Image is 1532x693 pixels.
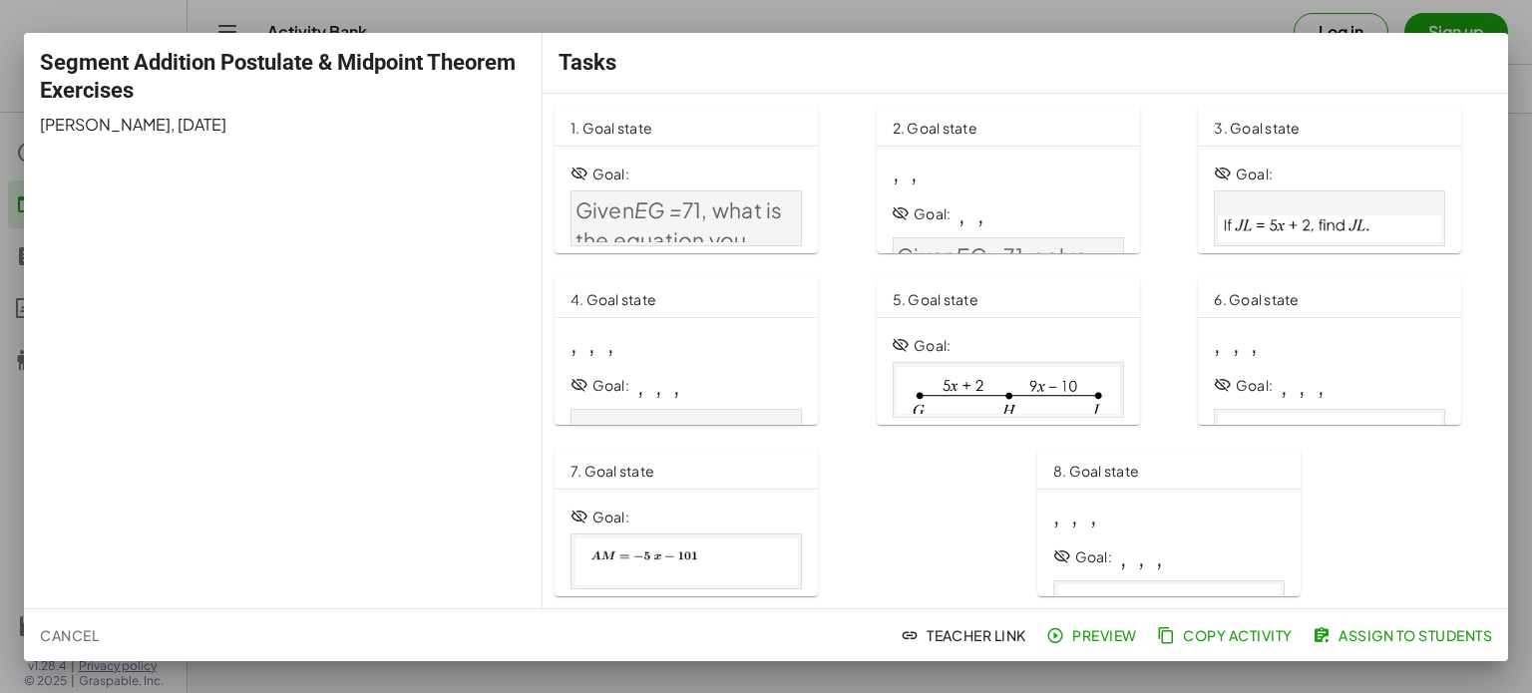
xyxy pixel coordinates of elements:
[914,204,951,224] div: Goal:
[1090,498,1096,531] span: ,
[1071,498,1077,531] span: ,
[905,626,1026,644] span: Teacher Link
[1214,326,1220,360] span: ,
[592,508,629,527] div: Goal:
[1075,547,1112,567] div: Goal:
[893,119,977,137] span: 2. Goal state
[555,449,1013,596] a: 7. Goal stateGoal:
[171,114,226,135] span: , [DATE]
[897,367,1119,431] img: 896be4fde0d77964e77f895e73a7c2343d5505fc00332cd1e4ad1ce69875c572.png
[1198,106,1496,253] a: 3. Goal stateGoal:
[1236,165,1273,184] div: Goal:
[571,326,576,360] span: ,
[555,277,853,425] a: 4. Goal state,,,Goal:,,,
[1236,376,1273,396] div: Goal:
[588,326,594,360] span: ,
[877,106,1175,253] a: 2. Goal state,,Goal:,,GivenEG =71, solve the equation and determine the values ofand.
[634,196,682,223] em: EG =
[40,626,99,644] span: Cancel
[911,155,917,188] span: ,
[897,241,1119,360] h2: Given 71, solve the equation and determine the values of and .
[1281,368,1299,402] span: ,
[1161,626,1293,644] span: Copy Activity
[1318,368,1336,402] span: ,
[571,290,656,308] span: 4. Goal state
[877,277,1175,425] a: 5. Goal stateGoal:
[592,376,629,396] div: Goal:
[1156,539,1174,573] span: ,
[592,165,629,184] div: Goal:
[571,165,588,182] i: Goal State is hidden.
[958,196,976,230] span: ,
[1053,462,1139,480] span: 8. Goal state
[956,242,1003,269] em: EG =
[673,368,691,402] span: ,
[571,462,654,480] span: 7. Goal state
[571,119,652,137] span: 1. Goal state
[555,106,853,253] a: 1. Goal stateGoal:GivenEG =71, what is the equation you would need to write to solve this problem?
[893,290,978,308] span: 5. Goal state
[1050,626,1137,644] span: Preview
[1120,539,1138,573] span: ,
[1299,368,1317,402] span: ,
[1037,449,1496,596] a: 8. Goal state,,,Goal:,,,
[1214,119,1300,137] span: 3. Goal state
[1042,617,1145,653] button: Preview
[1153,617,1301,653] button: Copy Activity
[607,326,613,360] span: ,
[1214,376,1232,394] i: Goal State is hidden.
[1219,215,1441,300] img: 31154a2a5d0f50f60e7b8cceed950d33e11d0dab85bbd8366b0386564885ba76.png
[893,204,911,222] i: Goal State is hidden.
[40,50,516,103] span: Segment Addition Postulate & Midpoint Theorem Exercises
[914,336,951,356] div: Goal:
[1198,277,1496,425] a: 6. Goal state,,,Goal:,,,
[1214,165,1232,182] i: Goal State is hidden.
[1317,626,1492,644] span: Assign to Students
[32,617,107,653] button: Cancel
[893,155,899,188] span: ,
[1233,326,1239,360] span: ,
[40,114,171,135] span: [PERSON_NAME]
[637,368,655,402] span: ,
[1053,547,1071,565] i: Goal State is hidden.
[571,376,588,394] i: Goal State is hidden.
[571,508,588,525] i: Goal State is hidden.
[1138,539,1156,573] span: ,
[575,195,798,344] h2: Given 71, what is the equation you would need to write to solve this problem?
[1251,326,1257,360] span: ,
[893,336,911,354] i: Goal State is hidden.
[1309,617,1500,653] button: Assign to Students
[1219,413,1441,477] img: 896be4fde0d77964e77f895e73a7c2343d5505fc00332cd1e4ad1ce69875c572.png
[1053,498,1059,531] span: ,
[1214,290,1299,308] span: 6. Goal state
[977,196,995,230] span: ,
[897,617,1034,653] button: Teacher Link
[543,33,1508,93] div: Tasks
[655,368,673,402] span: ,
